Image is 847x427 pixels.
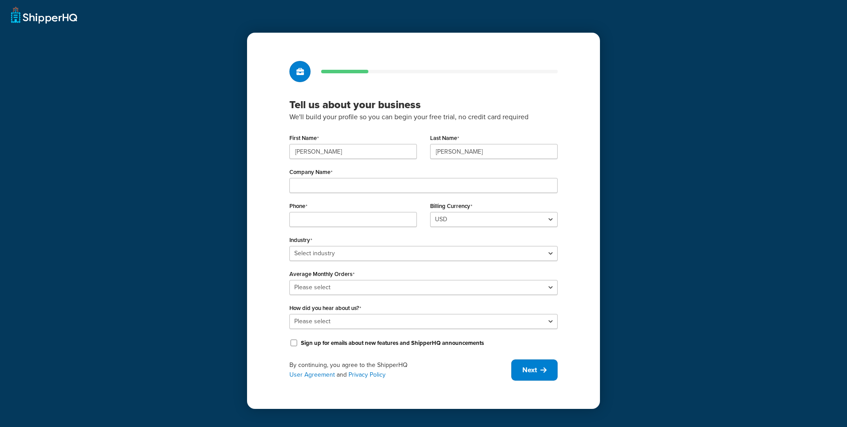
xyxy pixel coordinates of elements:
[289,135,319,142] label: First Name
[289,203,307,210] label: Phone
[289,305,361,312] label: How did you hear about us?
[289,98,558,111] h3: Tell us about your business
[289,271,355,278] label: Average Monthly Orders
[430,203,472,210] label: Billing Currency
[289,111,558,123] p: We'll build your profile so you can begin your free trial, no credit card required
[289,370,335,379] a: User Agreement
[289,360,511,380] div: By continuing, you agree to the ShipperHQ and
[349,370,386,379] a: Privacy Policy
[522,365,537,375] span: Next
[289,169,333,176] label: Company Name
[301,339,484,347] label: Sign up for emails about new features and ShipperHQ announcements
[430,135,459,142] label: Last Name
[511,359,558,381] button: Next
[289,237,312,244] label: Industry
